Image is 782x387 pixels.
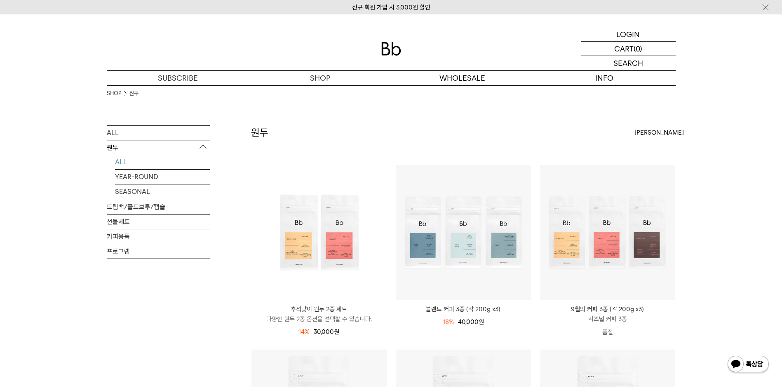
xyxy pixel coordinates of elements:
[107,89,121,98] a: SHOP
[298,327,310,337] div: 14%
[391,71,533,85] p: WHOLESALE
[540,324,675,340] p: 품절
[251,304,387,314] p: 추석맞이 원두 2종 세트
[107,214,210,229] a: 선물세트
[107,140,210,155] p: 원두
[540,304,675,324] a: 9월의 커피 3종 (각 200g x3) 시즈널 커피 3종
[581,42,676,56] a: CART (0)
[115,155,210,169] a: ALL
[634,42,642,56] p: (0)
[614,42,634,56] p: CART
[381,42,401,56] img: 로고
[251,126,268,140] h2: 원두
[251,314,387,324] p: 다양한 원두 2종 옵션을 선택할 수 있습니다.
[581,27,676,42] a: LOGIN
[396,304,531,314] a: 블렌드 커피 3종 (각 200g x3)
[540,304,675,314] p: 9월의 커피 3종 (각 200g x3)
[613,56,643,70] p: SEARCH
[352,4,430,11] a: 신규 회원 가입 시 3,000원 할인
[107,229,210,244] a: 커피용품
[107,200,210,214] a: 드립백/콜드브루/캡슐
[251,304,387,324] a: 추석맞이 원두 2종 세트 다양한 원두 2종 옵션을 선택할 수 있습니다.
[115,184,210,199] a: SEASONAL
[249,71,391,85] a: SHOP
[540,165,675,300] img: 9월의 커피 3종 (각 200g x3)
[115,170,210,184] a: YEAR-ROUND
[396,165,531,300] img: 블렌드 커피 3종 (각 200g x3)
[634,128,684,138] span: [PERSON_NAME]
[458,318,484,326] span: 40,000
[129,89,139,98] a: 원두
[616,27,640,41] p: LOGIN
[334,328,339,336] span: 원
[107,126,210,140] a: ALL
[727,355,770,375] img: 카카오톡 채널 1:1 채팅 버튼
[443,317,454,327] div: 18%
[107,244,210,259] a: 프로그램
[251,165,387,300] img: 추석맞이 원두 2종 세트
[314,328,339,336] span: 30,000
[540,314,675,324] p: 시즈널 커피 3종
[107,71,249,85] a: SUBSCRIBE
[533,71,676,85] p: INFO
[479,318,484,326] span: 원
